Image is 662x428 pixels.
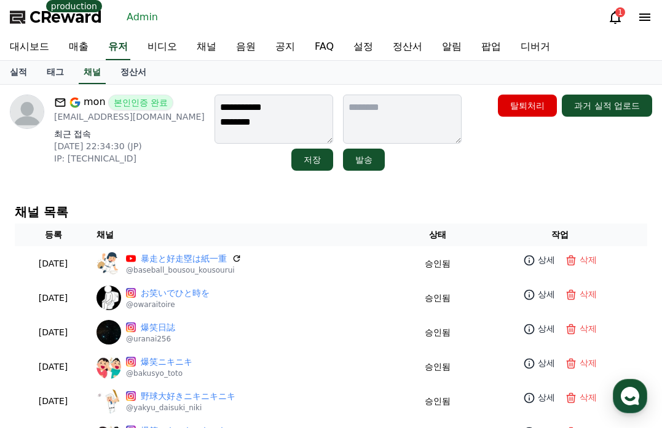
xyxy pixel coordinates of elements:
[562,286,599,303] button: 삭제
[97,251,121,276] img: 暴走と好走塁は紙一重
[521,251,558,269] a: 상세
[580,322,597,335] p: 삭제
[615,7,625,17] div: 1
[30,7,102,27] span: CReward
[122,7,163,27] a: Admin
[305,34,344,60] a: FAQ
[15,224,92,246] th: 등록
[538,322,555,335] p: 상세
[126,403,235,413] p: @yakyu_daisuki_niki
[126,300,210,309] p: @owaraitoire
[580,391,597,404] p: 삭제
[97,320,121,344] img: 爆笑日誌
[511,34,560,60] a: 디버거
[126,334,175,344] p: @uranai256
[126,265,242,275] p: @baseball_bousou_kousourui
[538,391,555,404] p: 상세
[425,395,451,408] p: 승인됨
[425,326,451,339] p: 승인됨
[59,34,98,60] a: 매출
[562,95,652,117] button: 과거 실적 업로드
[521,354,558,372] a: 상세
[10,7,102,27] a: CReward
[138,34,187,60] a: 비디오
[562,320,599,338] button: 삭제
[141,356,192,368] a: 爆笑ニキニキ
[20,257,87,270] p: [DATE]
[471,34,511,60] a: 팝업
[81,326,159,357] a: 대화
[159,326,236,357] a: 설정
[538,288,555,301] p: 상세
[538,357,555,370] p: 상세
[15,205,647,219] h4: 채널 목록
[187,34,226,60] a: 채널
[226,34,266,60] a: 음원
[521,389,558,407] a: 상세
[20,395,87,408] p: [DATE]
[425,292,451,305] p: 승인됨
[432,34,471,60] a: 알림
[84,95,106,111] span: mon
[126,368,192,378] p: @bakusyo_toto
[562,251,599,269] button: 삭제
[79,61,106,84] a: 채널
[37,61,74,84] a: 태그
[580,357,597,370] p: 삭제
[111,61,156,84] a: 정산서
[521,320,558,338] a: 상세
[54,111,205,123] p: [EMAIL_ADDRESS][DOMAIN_NAME]
[39,344,46,354] span: 홈
[10,95,44,129] img: profile image
[562,354,599,372] button: 삭제
[562,389,599,407] button: 삭제
[266,34,305,60] a: 공지
[20,326,87,339] p: [DATE]
[141,287,210,300] a: お笑いでひと時を
[580,288,597,301] p: 삭제
[383,34,432,60] a: 정산서
[190,344,205,354] span: 설정
[538,254,555,267] p: 상세
[291,149,333,171] button: 저장
[4,326,81,357] a: 홈
[343,149,385,171] button: 발송
[54,128,205,140] p: 최근 접속
[54,152,205,165] p: IP: [TECHNICAL_ID]
[141,252,227,265] a: 暴走と好走塁は紙一重
[97,389,121,413] img: 野球大好きニキニキニキ
[608,10,623,25] a: 1
[425,360,451,373] p: 승인됨
[20,292,87,305] p: [DATE]
[402,224,472,246] th: 상태
[20,360,87,373] p: [DATE]
[108,95,173,111] span: 본인인증 완료
[344,34,383,60] a: 설정
[54,140,205,152] p: [DATE] 22:34:30 (JP)
[498,95,557,117] button: 탈퇴처리
[580,254,597,267] p: 삭제
[473,224,647,246] th: 작업
[521,286,558,303] a: 상세
[425,257,451,270] p: 승인됨
[141,390,235,403] a: 野球大好きニキニキニキ
[141,321,175,334] a: 爆笑日誌
[92,224,402,246] th: 채널
[97,286,121,310] img: お笑いでひと時を
[106,34,130,60] a: 유저
[112,345,127,355] span: 대화
[97,354,121,379] img: 爆笑ニキニキ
